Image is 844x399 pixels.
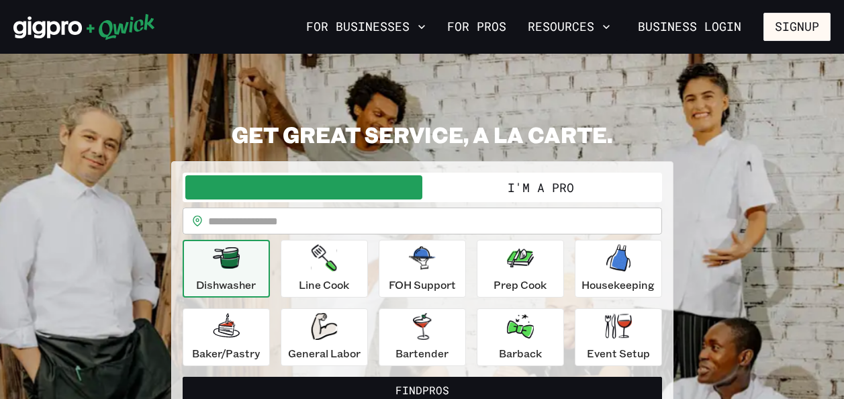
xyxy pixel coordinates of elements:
button: Signup [763,13,831,41]
p: Event Setup [587,345,650,361]
p: Bartender [395,345,449,361]
button: Baker/Pastry [183,308,270,366]
button: Dishwasher [183,240,270,298]
p: Baker/Pastry [192,345,260,361]
button: I'm a Business [185,175,422,199]
button: For Businesses [301,15,431,38]
button: Event Setup [575,308,662,366]
h2: GET GREAT SERVICE, A LA CARTE. [171,121,673,148]
p: Housekeeping [581,277,655,293]
button: Barback [477,308,564,366]
button: FOH Support [379,240,466,298]
p: Line Cook [299,277,349,293]
p: Prep Cook [494,277,547,293]
button: Housekeeping [575,240,662,298]
button: I'm a Pro [422,175,659,199]
p: Dishwasher [196,277,256,293]
button: Line Cook [281,240,368,298]
button: Prep Cook [477,240,564,298]
button: Bartender [379,308,466,366]
button: General Labor [281,308,368,366]
a: For Pros [442,15,512,38]
p: Barback [499,345,542,361]
button: Resources [522,15,616,38]
p: FOH Support [389,277,456,293]
a: Business Login [626,13,753,41]
p: General Labor [288,345,361,361]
